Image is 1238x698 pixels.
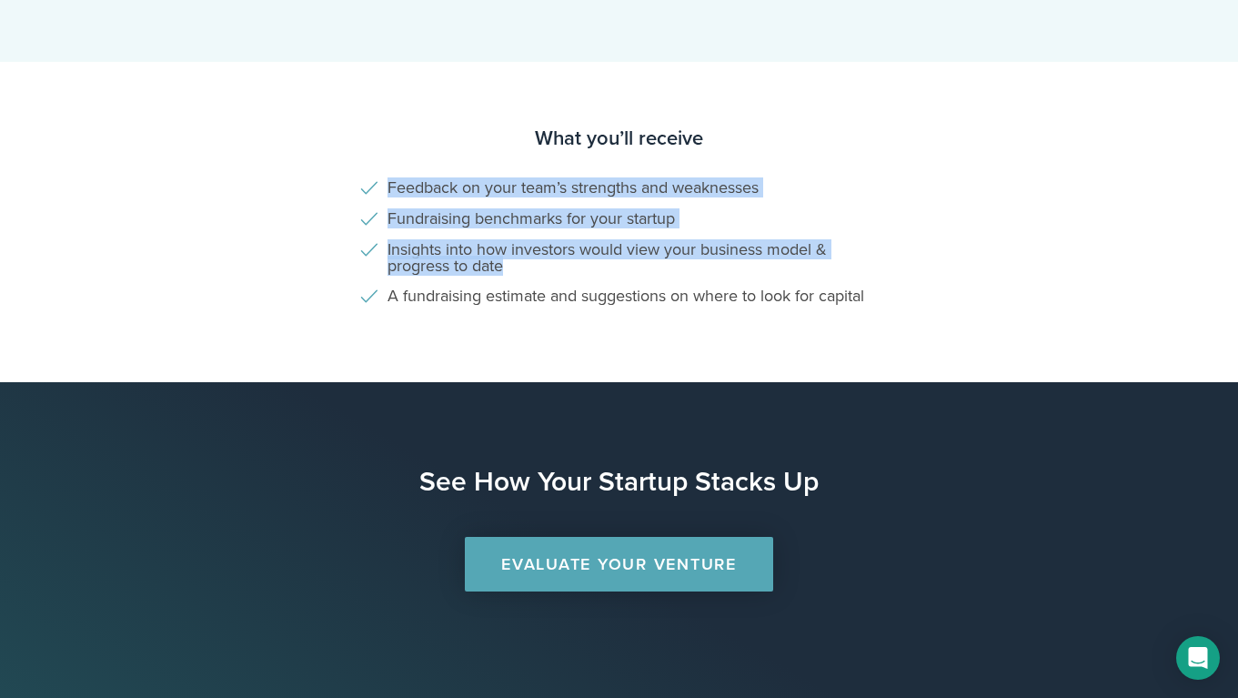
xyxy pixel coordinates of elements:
[465,537,773,592] a: Evaluate Your Venture
[360,241,879,274] li: Insights into how investors would view your business model & progress to date
[360,210,879,228] li: Fundraising benchmarks for your startup
[360,288,879,305] li: A fundraising estimate and suggestions on where to look for capital
[36,126,1202,152] h3: What you’ll receive
[9,464,1229,501] h1: See How Your Startup Stacks Up
[1176,636,1220,680] div: Open Intercom Messenger
[360,179,879,197] li: Feedback on your team’s strengths and weaknesses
